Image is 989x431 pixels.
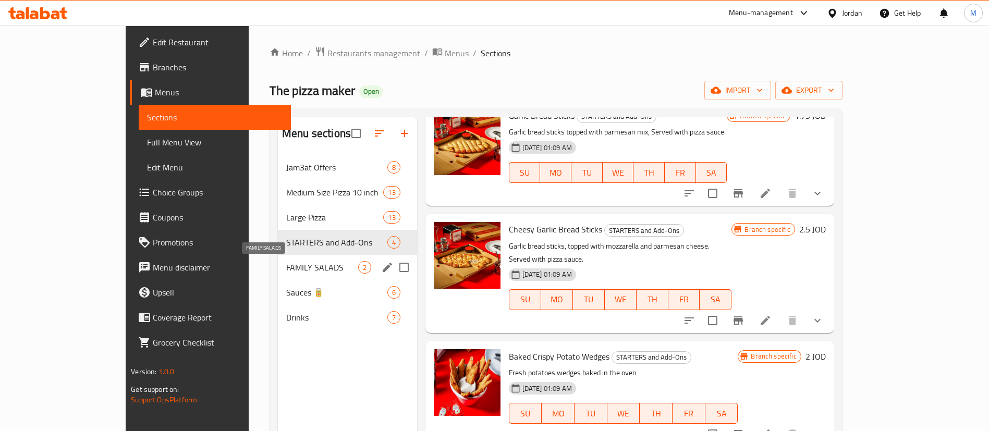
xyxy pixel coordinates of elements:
[518,143,576,153] span: [DATE] 01:09 AM
[705,403,738,424] button: SA
[307,47,311,59] li: /
[131,365,156,378] span: Version:
[575,403,607,424] button: TU
[673,403,705,424] button: FR
[153,36,283,48] span: Edit Restaurant
[775,81,843,100] button: export
[286,161,387,174] div: Jam3at Offers
[155,86,283,98] span: Menus
[726,308,751,333] button: Branch-specific-item
[696,162,727,183] button: SA
[540,162,571,183] button: MO
[607,403,640,424] button: WE
[388,313,400,323] span: 7
[130,205,291,230] a: Coupons
[147,136,283,149] span: Full Menu View
[153,211,283,224] span: Coupons
[481,47,510,59] span: Sections
[130,280,291,305] a: Upsell
[434,108,500,175] img: Garlic Bread Sticks
[607,165,630,180] span: WE
[158,365,175,378] span: 1.0.0
[345,122,367,144] span: Select all sections
[577,110,656,122] span: STARTERS and Add-Ons
[677,406,701,421] span: FR
[805,349,826,364] h6: 2 JOD
[359,85,383,98] div: Open
[282,126,351,141] h2: Menu sections
[358,261,371,274] div: items
[359,263,371,273] span: 2
[637,289,668,310] button: TH
[286,261,358,274] span: FAMILY SALADS
[131,393,197,407] a: Support.OpsPlatform
[153,261,283,274] span: Menu disclaimer
[434,222,500,289] img: Cheesy Garlic Bread Sticks
[509,126,727,139] p: Garlic bread sticks topped with parmesan mix, Served with pizza sauce.
[153,186,283,199] span: Choice Groups
[384,188,399,198] span: 13
[677,181,702,206] button: sort-choices
[759,187,772,200] a: Edit menu item
[286,236,387,249] span: STARTERS and Add-Ons
[392,121,417,146] button: Add section
[153,336,283,349] span: Grocery Checklist
[577,292,601,307] span: TU
[805,181,830,206] button: show more
[713,84,763,97] span: import
[388,163,400,173] span: 8
[514,292,537,307] span: SU
[388,288,400,298] span: 6
[609,292,632,307] span: WE
[286,311,387,324] div: Drinks
[387,161,400,174] div: items
[545,292,569,307] span: MO
[384,213,399,223] span: 13
[278,151,417,334] nav: Menu sections
[641,292,664,307] span: TH
[367,121,392,146] span: Sort sections
[740,225,794,235] span: Branch specific
[445,47,469,59] span: Menus
[278,305,417,330] div: Drinks7
[278,155,417,180] div: Jam3at Offers8
[970,7,976,19] span: M
[644,406,668,421] span: TH
[726,181,751,206] button: Branch-specific-item
[130,80,291,105] a: Menus
[700,289,731,310] button: SA
[286,211,383,224] div: Large Pizza
[153,61,283,73] span: Branches
[638,165,661,180] span: TH
[759,314,772,327] a: Edit menu item
[700,165,723,180] span: SA
[579,406,603,421] span: TU
[668,289,700,310] button: FR
[278,180,417,205] div: Medium Size Pizza 10 inch13
[710,406,734,421] span: SA
[509,403,542,424] button: SU
[286,186,383,199] div: Medium Size Pizza 10 inch
[434,349,500,416] img: Baked Crispy Potato Wedges
[729,7,793,19] div: Menu-management
[473,47,477,59] li: /
[604,224,684,237] div: STARTERS and Add-Ons
[544,165,567,180] span: MO
[605,289,637,310] button: WE
[805,308,830,333] button: show more
[541,289,573,310] button: MO
[542,403,575,424] button: MO
[130,30,291,55] a: Edit Restaurant
[509,221,602,237] span: Cheesy Garlic Bread Sticks
[702,182,724,204] span: Select to update
[509,162,541,183] button: SU
[270,46,843,60] nav: breadcrumb
[518,269,576,279] span: [DATE] 01:09 AM
[633,162,665,183] button: TH
[388,238,400,248] span: 4
[278,280,417,305] div: Sauces 🥫6
[612,406,636,421] span: WE
[139,155,291,180] a: Edit Menu
[424,47,428,59] li: /
[546,406,570,421] span: MO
